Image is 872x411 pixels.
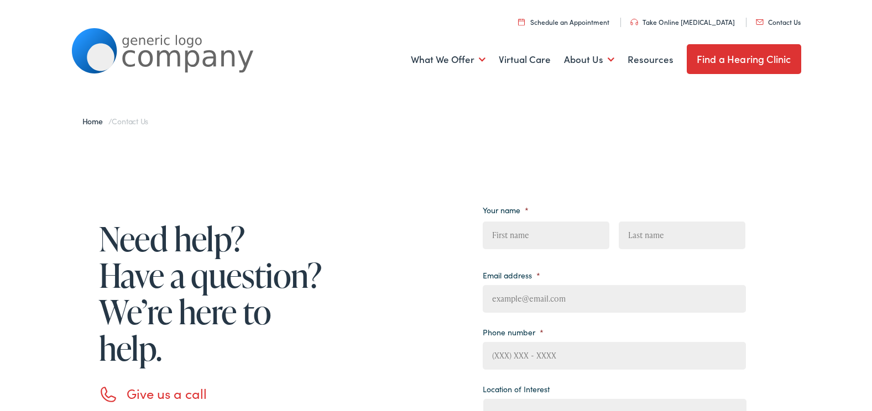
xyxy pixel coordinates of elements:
[483,327,544,337] label: Phone number
[518,17,609,27] a: Schedule an Appointment
[630,17,735,27] a: Take Online [MEDICAL_DATA]
[628,39,673,80] a: Resources
[564,39,614,80] a: About Us
[483,285,746,313] input: example@email.com
[756,17,801,27] a: Contact Us
[483,222,609,249] input: First name
[99,220,326,366] h1: Need help? Have a question? We’re here to help.
[127,386,326,402] h3: Give us a call
[630,19,638,25] img: utility icon
[483,384,550,394] label: Location of Interest
[112,115,148,127] span: Contact Us
[483,270,540,280] label: Email address
[499,39,551,80] a: Virtual Care
[483,205,529,215] label: Your name
[687,44,801,74] a: Find a Hearing Clinic
[82,115,108,127] a: Home
[756,19,764,25] img: utility icon
[411,39,485,80] a: What We Offer
[518,18,525,25] img: utility icon
[82,115,149,127] span: /
[483,342,746,370] input: (XXX) XXX - XXXX
[619,222,745,249] input: Last name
